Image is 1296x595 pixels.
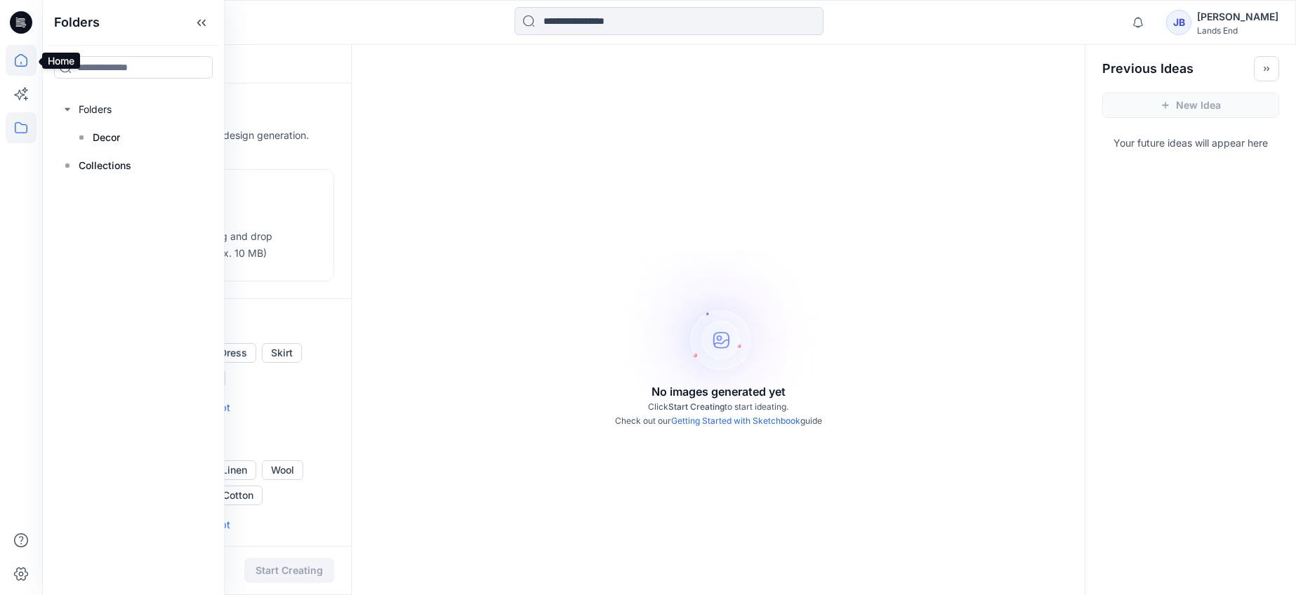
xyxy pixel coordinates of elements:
[1197,8,1278,25] div: [PERSON_NAME]
[1166,10,1191,35] div: JB
[213,486,263,505] button: Cotton
[262,343,302,363] button: Skirt
[79,157,131,174] p: Collections
[93,129,120,146] p: Decor
[262,460,303,480] button: Wool
[671,415,800,426] a: Getting Started with Sketchbook
[211,343,256,363] button: Dress
[615,400,822,428] p: Click to start ideating. Check out our guide
[1102,60,1193,77] h2: Previous Ideas
[1197,25,1278,36] div: Lands End
[1254,56,1279,81] button: Toggle idea bar
[652,383,786,400] p: No images generated yet
[668,401,725,412] span: Start Creating
[1085,129,1296,152] p: Your future ideas will appear here
[213,460,256,480] button: Linen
